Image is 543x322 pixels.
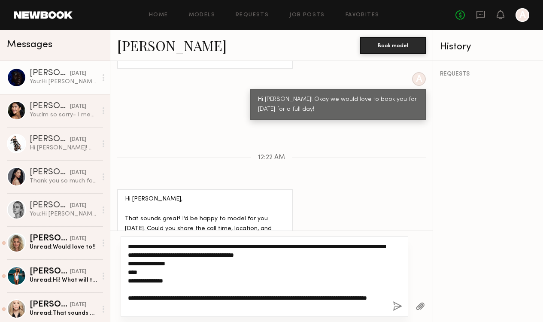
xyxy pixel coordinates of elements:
div: Hi [PERSON_NAME]! Okay we would love to book you for [DATE] for a full day! [258,95,418,115]
div: [PERSON_NAME] [30,267,70,276]
div: [DATE] [70,103,86,111]
div: [DATE] [70,136,86,144]
div: [PERSON_NAME] [30,135,70,144]
a: Job Posts [289,12,325,18]
div: History [440,42,536,52]
div: [DATE] [70,70,86,78]
div: Unread: Would love to!! [30,243,97,251]
div: Unread: That sounds good. Yes, I am available [DATE]! Yes, I comfortable to do my own makeup as w... [30,309,97,317]
div: Hi [PERSON_NAME]! My rates are $998 half day and $1748 full day (includes usage) My instagram is ... [30,144,97,152]
a: [PERSON_NAME] [117,36,227,55]
a: Models [189,12,215,18]
a: Favorites [346,12,379,18]
a: Book model [360,41,426,49]
div: REQUESTS [440,71,536,77]
div: You: Hi [PERSON_NAME], My name is [PERSON_NAME], and I’m reaching out to check your availability ... [30,210,97,218]
div: [PERSON_NAME] R. [30,301,70,309]
div: [DATE] [70,268,86,276]
span: Messages [7,40,52,50]
div: You: Hi [PERSON_NAME], I’m [PERSON_NAME] with The Fine Jewelry Concierge! We’re shooting in [GEOG... [30,78,97,86]
div: [PERSON_NAME] [30,69,70,78]
div: Hi [PERSON_NAME], That sounds great! I’d be happy to model for you [DATE]. Could you share the ca... [125,194,285,283]
div: [DATE] [70,169,86,177]
div: [PERSON_NAME] [PERSON_NAME] [30,234,70,243]
div: [DATE] [70,235,86,243]
div: [PERSON_NAME] O. [30,201,70,210]
div: Unread: Hi! What will the time be? [30,276,97,284]
span: 12:22 AM [258,154,285,161]
div: [DATE] [70,301,86,309]
div: [PERSON_NAME] [30,168,70,177]
button: Book model [360,37,426,54]
div: [PERSON_NAME] [30,102,70,111]
div: [DATE] [70,202,86,210]
div: Thank you so much for an amazing shoot ! I had a wonderful time with you and your lovely family do [30,177,97,185]
a: Home [149,12,168,18]
a: A [516,8,529,22]
div: You: Im so sorry- I meant to send this to you, [PERSON_NAME]!! [30,111,97,119]
a: Requests [236,12,269,18]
